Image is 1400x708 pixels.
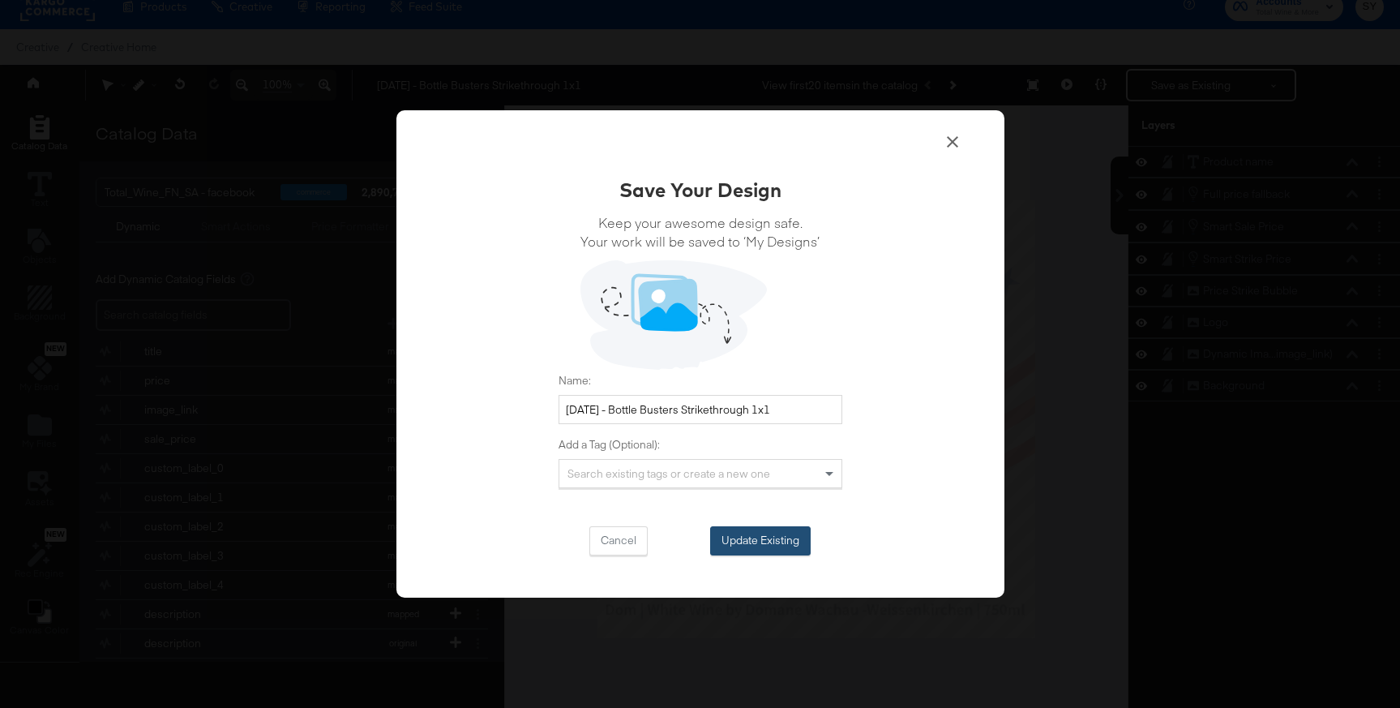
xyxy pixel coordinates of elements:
div: Save Your Design [619,176,781,204]
div: Search existing tags or create a new one [559,460,841,487]
label: Name: [559,373,842,388]
button: Update Existing [710,526,811,556]
span: Your work will be saved to ‘My Designs’ [580,232,820,251]
span: Keep your awesome design safe. [580,213,820,232]
button: Cancel [589,526,648,556]
label: Add a Tag (Optional): [559,437,842,453]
